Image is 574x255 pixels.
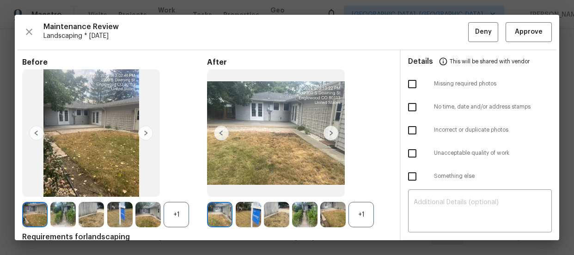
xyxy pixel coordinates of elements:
span: Incorrect or duplicate photos [434,126,552,134]
div: Incorrect or duplicate photos [401,119,559,142]
span: Before [22,58,207,67]
span: Requirements for landscaping [22,232,392,242]
span: Deny [475,26,492,38]
span: Details [408,50,433,73]
span: After [207,58,392,67]
img: right-chevron-button-url [138,126,153,140]
button: Approve [506,22,552,42]
span: Approve [515,26,543,38]
button: Deny [468,22,498,42]
span: No time, date and/or address stamps [434,103,552,111]
span: This will be shared with vendor [450,50,530,73]
span: Maintenance Review [43,22,468,31]
img: left-chevron-button-url [214,126,229,140]
div: Missing required photos [401,73,559,96]
div: No time, date and/or address stamps [401,96,559,119]
div: +1 [348,202,374,227]
div: +1 [164,202,189,227]
div: Something else [401,165,559,188]
div: Unacceptable quality of work [401,142,559,165]
img: left-chevron-button-url [29,126,44,140]
img: right-chevron-button-url [324,126,338,140]
span: Landscaping * [DATE] [43,31,468,41]
span: Unacceptable quality of work [434,149,552,157]
span: Missing required photos [434,80,552,88]
span: Something else [434,172,552,180]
